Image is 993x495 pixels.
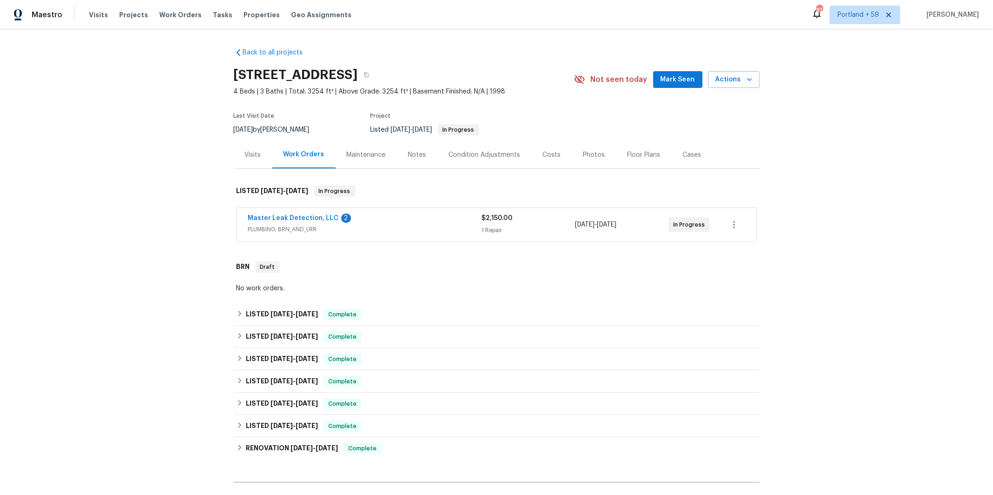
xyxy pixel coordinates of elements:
span: Listed [371,127,479,133]
span: Properties [243,10,280,20]
span: - [270,422,318,429]
span: - [261,187,309,194]
span: Mark Seen [661,74,695,86]
div: LISTED [DATE]-[DATE]Complete [234,370,760,393]
h6: LISTED [246,331,318,342]
span: Complete [324,332,360,341]
span: In Progress [439,127,478,133]
div: Condition Adjustments [449,150,520,160]
div: Cases [683,150,702,160]
span: [DATE] [296,422,318,429]
span: Complete [324,355,360,364]
span: Portland + 59 [838,10,879,20]
div: RENOVATION [DATE]-[DATE]Complete [234,437,760,460]
span: Visits [89,10,108,20]
span: Actions [716,74,752,86]
div: Work Orders [284,150,324,159]
span: Project [371,113,391,119]
h6: LISTED [246,421,318,432]
span: - [270,378,318,384]
span: - [270,333,318,340]
span: - [270,311,318,317]
span: $2,150.00 [482,215,513,221]
span: [DATE] [270,378,293,384]
span: 4 Beds | 3 Baths | Total: 3254 ft² | Above Grade: 3254 ft² | Basement Finished: N/A | 1998 [234,87,574,96]
span: [DATE] [290,445,313,451]
div: 2 [341,214,351,223]
span: [DATE] [316,445,338,451]
span: In Progress [673,220,709,229]
span: [DATE] [296,355,318,362]
div: Photos [583,150,605,160]
span: [DATE] [234,127,253,133]
div: No work orders. [236,284,757,293]
span: - [290,445,338,451]
span: [DATE] [270,400,293,407]
span: - [575,220,616,229]
span: [DATE] [413,127,432,133]
a: Master Leak Detection, LLC [248,215,339,221]
span: Work Orders [159,10,202,20]
div: Floor Plans [628,150,661,160]
span: [DATE] [270,355,293,362]
span: [DATE] [270,333,293,340]
h6: LISTED [236,186,309,197]
span: [DATE] [286,187,309,194]
span: [DATE] [575,221,594,228]
div: LISTED [DATE]-[DATE]Complete [234,348,760,370]
div: LISTED [DATE]-[DATE]In Progress [234,176,760,206]
button: Mark Seen [653,71,703,88]
h6: RENOVATION [246,443,338,454]
span: Last Visit Date [234,113,275,119]
div: 1 Repair [482,226,575,235]
span: Maestro [32,10,62,20]
span: - [270,400,318,407]
div: Notes [408,150,426,160]
span: Complete [324,421,360,431]
span: Complete [324,399,360,408]
h6: LISTED [246,376,318,387]
span: [DATE] [597,221,616,228]
span: Projects [119,10,148,20]
span: Complete [345,444,380,453]
div: LISTED [DATE]-[DATE]Complete [234,326,760,348]
span: Geo Assignments [291,10,351,20]
span: [DATE] [296,333,318,340]
span: In Progress [315,187,354,196]
div: LISTED [DATE]-[DATE]Complete [234,393,760,415]
a: Back to all projects [234,48,323,57]
span: [DATE] [296,311,318,317]
span: [DATE] [270,422,293,429]
span: Complete [324,377,360,386]
span: Draft [257,262,279,272]
span: [DATE] [261,187,284,194]
span: [DATE] [296,400,318,407]
div: LISTED [DATE]-[DATE]Complete [234,303,760,326]
span: [DATE] [391,127,411,133]
h6: LISTED [246,398,318,409]
span: [DATE] [270,311,293,317]
div: by [PERSON_NAME] [234,124,321,135]
div: 817 [816,6,823,15]
span: Not seen today [591,75,648,84]
h6: LISTED [246,309,318,320]
span: PLUMBING, BRN_AND_LRR [248,225,482,234]
div: Maintenance [347,150,386,160]
div: Visits [245,150,261,160]
h2: [STREET_ADDRESS] [234,70,358,80]
span: [PERSON_NAME] [923,10,979,20]
h6: BRN [236,261,250,273]
span: - [391,127,432,133]
span: - [270,355,318,362]
button: Actions [708,71,760,88]
div: BRN Draft [234,252,760,282]
div: Costs [543,150,561,160]
span: Tasks [213,12,232,18]
h6: LISTED [246,354,318,365]
span: [DATE] [296,378,318,384]
div: LISTED [DATE]-[DATE]Complete [234,415,760,437]
button: Copy Address [358,67,375,83]
span: Complete [324,310,360,319]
